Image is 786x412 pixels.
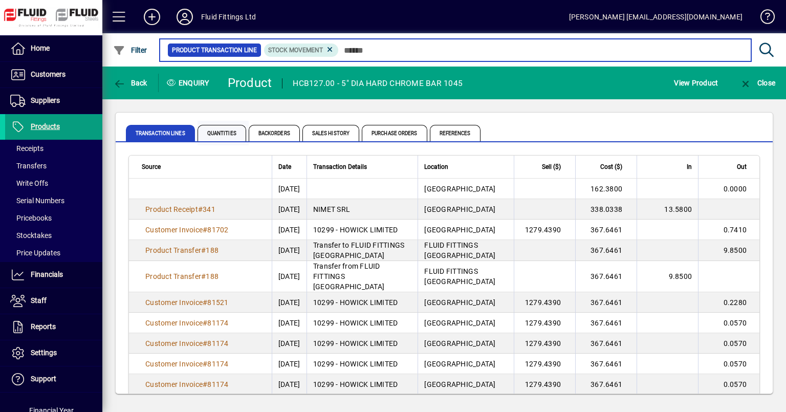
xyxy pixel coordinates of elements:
span: 81521 [207,298,228,307]
span: Stock movement [268,47,323,54]
a: Customer Invoice#81174 [142,338,232,349]
a: Customer Invoice#81702 [142,224,232,235]
button: Profile [168,8,201,26]
td: [DATE] [272,333,307,354]
a: Reports [5,314,102,340]
span: Price Updates [10,249,60,257]
span: Suppliers [31,96,60,104]
a: Knowledge Base [753,2,773,35]
span: Customer Invoice [145,380,203,388]
td: Transfer to FLUID FITTINGS [GEOGRAPHIC_DATA] [307,240,418,261]
td: 1279.4390 [514,220,575,240]
span: Back [113,79,147,87]
span: 81702 [207,226,228,234]
a: Financials [5,262,102,288]
span: 0.0570 [724,339,747,348]
span: Customer Invoice [145,360,203,368]
span: 9.8500 [724,246,747,254]
span: Location [424,161,448,172]
span: Quantities [198,125,246,141]
div: HCB127.00 - 5" DIA HARD CHROME BAR 1045 [293,75,463,92]
td: 10299 - HOWICK LIMITED [307,374,418,395]
td: 10299 - HOWICK LIMITED [307,220,418,240]
td: [DATE] [272,313,307,333]
mat-chip: Product Transaction Type: Stock movement [264,44,339,57]
button: Close [737,74,778,92]
span: Customer Invoice [145,339,203,348]
span: 0.0570 [724,360,747,368]
span: [GEOGRAPHIC_DATA] [424,298,495,307]
span: References [430,125,481,141]
div: [PERSON_NAME] [EMAIL_ADDRESS][DOMAIN_NAME] [569,9,743,25]
a: Serial Numbers [5,192,102,209]
td: 1279.4390 [514,292,575,313]
span: Out [737,161,747,172]
td: [DATE] [272,179,307,199]
span: [GEOGRAPHIC_DATA] [424,380,495,388]
span: 0.0570 [724,380,747,388]
span: Product Receipt [145,205,198,213]
div: Fluid Fittings Ltd [201,9,256,25]
span: View Product [674,75,718,91]
td: 1279.4390 [514,354,575,374]
span: # [203,360,207,368]
span: Sales History [302,125,359,141]
a: Product Receipt#341 [142,204,219,215]
button: Filter [111,41,150,59]
span: 0.0570 [724,319,747,327]
a: Receipts [5,140,102,157]
td: [DATE] [272,292,307,313]
td: 1279.4390 [514,374,575,395]
span: Product Transaction Line [172,45,257,55]
span: 9.8500 [669,272,692,280]
td: 10299 - HOWICK LIMITED [307,292,418,313]
a: Suppliers [5,88,102,114]
a: Staff [5,288,102,314]
span: Home [31,44,50,52]
span: 341 [203,205,215,213]
a: Stocktakes [5,227,102,244]
span: Customer Invoice [145,319,203,327]
span: Reports [31,322,56,331]
div: Date [278,161,300,172]
span: 13.5800 [664,205,692,213]
span: 81174 [207,380,228,388]
span: 188 [206,272,219,280]
a: Price Updates [5,244,102,262]
div: Sell ($) [520,161,570,172]
span: Staff [31,296,47,305]
span: [GEOGRAPHIC_DATA] [424,185,495,193]
span: [GEOGRAPHIC_DATA] [424,360,495,368]
span: FLUID FITTINGS [GEOGRAPHIC_DATA] [424,267,495,286]
span: Stocktakes [10,231,52,240]
span: Customer Invoice [145,298,203,307]
td: [DATE] [272,220,307,240]
button: View Product [671,74,720,92]
div: Cost ($) [582,161,631,172]
span: Purchase Orders [362,125,427,141]
span: Transfers [10,162,47,170]
td: 367.6461 [575,354,637,374]
span: Source [142,161,161,172]
span: Product Transfer [145,272,201,280]
td: 162.3800 [575,179,637,199]
span: Sell ($) [542,161,561,172]
span: Customer Invoice [145,226,203,234]
td: 367.6461 [575,240,637,261]
a: Customer Invoice#81174 [142,317,232,329]
span: # [203,380,207,388]
td: [DATE] [272,354,307,374]
td: 1279.4390 [514,333,575,354]
td: 338.0338 [575,199,637,220]
span: FLUID FITTINGS [GEOGRAPHIC_DATA] [424,241,495,259]
span: 81174 [207,339,228,348]
span: # [201,272,206,280]
span: [GEOGRAPHIC_DATA] [424,226,495,234]
td: 10299 - HOWICK LIMITED [307,354,418,374]
app-page-header-button: Back [102,74,159,92]
span: Close [739,79,775,87]
span: Product Transfer [145,246,201,254]
span: Financials [31,270,63,278]
app-page-header-button: Close enquiry [729,74,786,92]
a: Customers [5,62,102,88]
